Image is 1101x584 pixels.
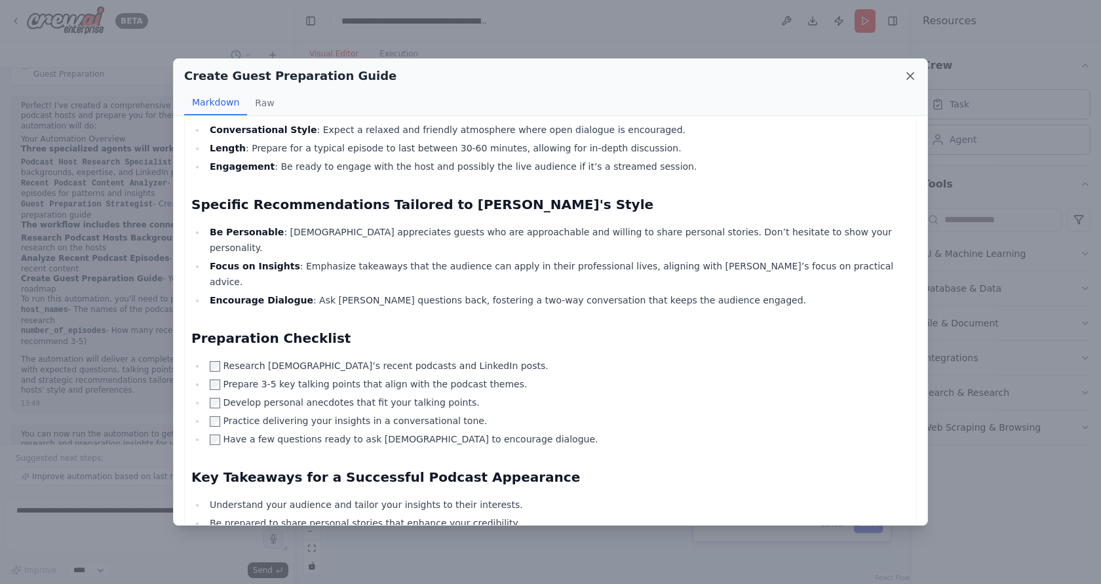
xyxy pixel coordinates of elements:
li: Prepare 3-5 key talking points that align with the podcast themes. [206,376,910,392]
li: : Prepare for a typical episode to last between 30-60 minutes, allowing for in-depth discussion. [206,140,910,156]
li: Research [DEMOGRAPHIC_DATA]’s recent podcasts and LinkedIn posts. [206,358,910,374]
li: Develop personal anecdotes that fit your talking points. [206,395,910,410]
li: Have a few questions ready to ask [DEMOGRAPHIC_DATA] to encourage dialogue. [206,431,910,447]
h2: Specific Recommendations Tailored to [PERSON_NAME]'s Style [191,195,910,214]
strong: Length [210,143,246,153]
li: : Expect a relaxed and friendly atmosphere where open dialogue is encouraged. [206,122,910,138]
li: : [DEMOGRAPHIC_DATA] appreciates guests who are approachable and willing to share personal storie... [206,224,910,256]
li: : Be ready to engage with the host and possibly the live audience if it’s a streamed session. [206,159,910,174]
li: : Ask [PERSON_NAME] questions back, fostering a two-way conversation that keeps the audience enga... [206,292,910,308]
li: Practice delivering your insights in a conversational tone. [206,413,910,429]
h2: Create Guest Preparation Guide [184,67,396,85]
strong: Focus on Insights [210,261,300,271]
strong: Conversational Style [210,125,317,135]
li: : Emphasize takeaways that the audience can apply in their professional lives, aligning with [PER... [206,258,910,290]
button: Markdown [184,90,247,115]
li: Understand your audience and tailor your insights to their interests. [206,497,910,513]
strong: Be Personable [210,227,284,237]
strong: Encourage Dialogue [210,295,313,305]
strong: Engagement [210,161,275,172]
button: Raw [247,90,282,115]
h2: Preparation Checklist [191,329,910,347]
li: Be prepared to share personal stories that enhance your credibility. [206,515,910,531]
h2: Key Takeaways for a Successful Podcast Appearance [191,468,910,486]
